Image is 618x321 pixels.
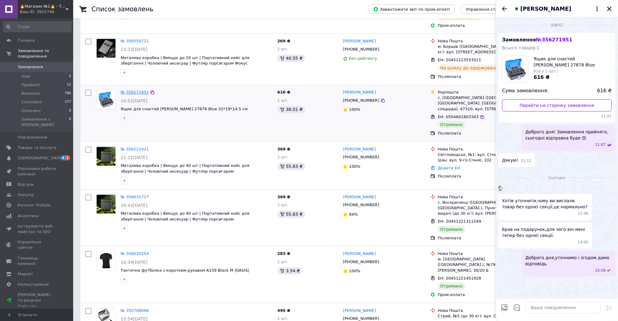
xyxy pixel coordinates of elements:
[526,129,612,141] span: Доброго дня! Замовлення прийнято, сьогодні відправка буде 😊
[121,155,148,160] span: 21:22[DATE]
[342,46,380,54] div: [PHONE_NUMBER]
[121,147,149,152] a: № 356221921
[438,200,531,217] div: с. Воскресинці ([GEOGRAPHIC_DATA], [GEOGRAPHIC_DATA].), Пункт приймання-видачі (до 30 кг): вул. [...
[97,90,116,109] img: Фото товару
[438,74,531,80] div: Післяплата
[277,195,291,199] span: 369 ₴
[513,5,601,13] button: [PERSON_NAME]
[466,7,513,12] span: Управління статусами
[513,304,521,312] button: Відкрити шаблони відповідей
[277,252,291,256] span: 283 ₴
[18,303,56,309] div: Prom топ
[65,155,70,160] span: 1
[502,37,573,43] span: Замовлення
[21,99,42,105] span: Скасовані
[461,5,517,14] button: Управління статусами
[277,211,305,218] div: 55.63 ₴
[438,283,465,290] div: Отримано
[121,107,248,111] a: Ящик для снастей [PERSON_NAME] 27878 Blue 32*19*14.5 см
[438,226,465,233] div: Отримано
[606,5,613,12] button: Закрити
[277,203,288,207] span: 1 шт.
[349,164,360,169] span: 100%
[121,203,148,208] span: 16:43[DATE]
[520,5,571,13] span: [PERSON_NAME]
[21,74,30,79] span: Нові
[18,192,34,198] span: Покупці
[18,213,39,219] span: Аналітика
[343,147,376,153] a: [PERSON_NAME]
[277,39,291,44] span: 269 ₴
[121,39,149,44] a: № 356554721
[97,195,116,214] img: Фото товару
[546,175,568,181] span: Сьогодні
[97,252,116,270] img: Фото товару
[121,252,149,256] a: № 356030254
[121,268,249,273] a: Тактична футболка з коротким рукавом A159 Black M |OASIS|
[502,198,588,210] span: Хотів уточнити,чому ви вислали товар без однієї секції,це нормально?
[18,203,51,208] span: Каталог ProSale
[18,145,56,150] span: Товари та послуги
[373,6,450,12] span: Завантажити звіт по пром-оплаті
[18,271,33,277] span: Маркет
[18,224,56,235] span: Інструменти веб-майстра та SEO
[438,292,531,298] div: Пром-оплата
[121,309,149,313] a: № 355708696
[534,74,550,80] span: 616 ₴
[343,90,376,96] a: [PERSON_NAME]
[21,91,40,96] span: Виконані
[343,251,376,257] a: [PERSON_NAME]
[343,308,376,314] a: [PERSON_NAME]
[277,267,302,275] div: 3.54 ₴
[498,175,616,181] div: 12.08.2025
[438,195,531,200] div: Нова Пошта
[65,99,71,105] span: 237
[121,211,249,222] span: Металева коробка | Вміщує до 40 шт | Портативний кейс для зберігання | Чоловічий аксесуар | Футля...
[18,256,56,266] span: Гаманець компанії
[277,55,305,62] div: 40.55 ₴
[349,108,360,112] span: 100%
[502,226,588,238] span: Брав на подарунок,для чого він мені тепер без однієї секції.
[368,5,455,14] button: Завантажити звіт по пром-оплаті
[69,108,71,114] span: 0
[61,155,66,160] span: 4
[521,158,532,164] span: 11:12 08.08.2025
[20,9,73,15] div: Ваш ID: 3915748
[343,195,376,200] a: [PERSON_NAME]
[67,82,71,88] span: 12
[438,219,481,224] span: ЕН: 20451221311549
[121,99,148,104] span: 10:52[DATE]
[438,308,531,314] div: Нова Пошта
[438,44,531,55] div: м. Борщів ([GEOGRAPHIC_DATA].), №2 (до 15 кг): вул. [STREET_ADDRESS]
[534,56,612,68] span: Ящик для снастей [PERSON_NAME] 27878 Blue 32*19*14.5 см
[502,114,612,119] span: 11:07 08.08.2025
[18,135,47,140] span: Повідомлення
[438,314,531,319] div: Стрий, №5 (до 30 кг): вул. Ольжича, 3
[277,90,291,95] span: 616 ₴
[21,117,69,128] span: Замовлення з [PERSON_NAME]
[438,251,531,257] div: Нова Пошта
[502,56,529,82] img: 5761500054_w100_h100_yaschik-dlya-snastej.jpg
[438,39,531,44] div: Нова Пошта
[438,276,481,281] span: ЕН: 20451221451928
[121,260,148,265] span: 16:34[DATE]
[548,23,566,28] span: [DATE]
[438,152,531,163] div: Світловодськ, №1: вул. Січових Стрільців (ран. вул. 9-го Січня), 102
[121,195,149,199] a: № 356031727
[277,309,291,313] span: 495 ₴
[438,174,531,179] div: Післяплата
[277,98,288,103] span: 1 шт.
[349,212,358,217] span: 84%
[438,115,479,119] span: ЕН: 0504841803343
[534,69,558,73] span: 616 x 1 (шт.)
[96,195,116,214] a: Фото товару
[277,147,291,152] span: 369 ₴
[121,164,249,174] a: Металева коробка | Вміщує до 40 шт | Портативний кейс для зберігання | Чоловічий аксесуар | Футля...
[578,240,589,245] span: 14:00 12.08.2025
[121,47,148,52] span: 13:23[DATE]
[349,269,360,273] span: 100%
[438,95,531,112] div: с. [GEOGRAPHIC_DATA] ([GEOGRAPHIC_DATA], [GEOGRAPHIC_DATA]. [GEOGRAPHIC_DATA] сільрада), 47310, в...
[342,97,380,105] div: [PHONE_NUMBER]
